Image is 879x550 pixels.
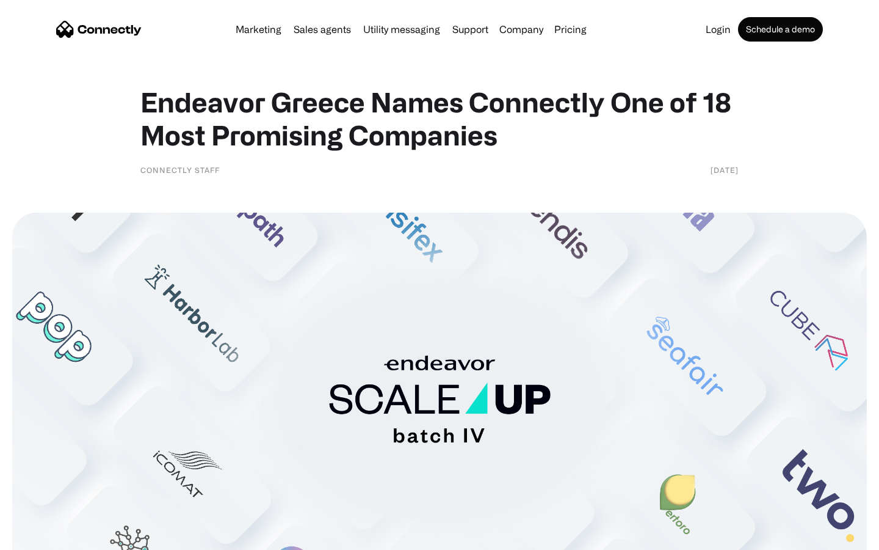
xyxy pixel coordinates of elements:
[711,164,739,176] div: [DATE]
[24,529,73,546] ul: Language list
[358,24,445,34] a: Utility messaging
[140,86,739,152] h1: Endeavor Greece Names Connectly One of 18 Most Promising Companies
[701,24,736,34] a: Login
[289,24,356,34] a: Sales agents
[499,21,543,38] div: Company
[231,24,286,34] a: Marketing
[549,24,591,34] a: Pricing
[12,529,73,546] aside: Language selected: English
[447,24,493,34] a: Support
[140,164,220,176] div: Connectly Staff
[738,17,823,42] a: Schedule a demo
